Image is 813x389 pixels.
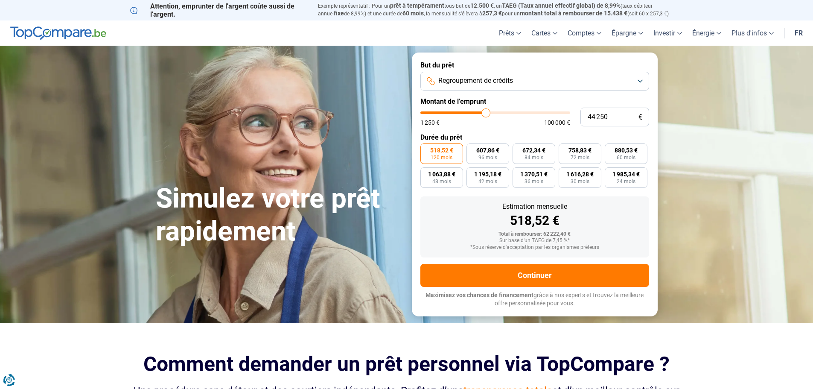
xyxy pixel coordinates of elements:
span: fixe [334,10,344,17]
span: 72 mois [571,155,589,160]
a: Investir [648,20,687,46]
span: 607,86 € [476,147,499,153]
button: Continuer [420,264,649,287]
span: 1 195,18 € [474,171,501,177]
a: Plus d'infos [726,20,779,46]
div: Estimation mensuelle [427,203,642,210]
span: 1 063,88 € [428,171,455,177]
span: 30 mois [571,179,589,184]
span: Regroupement de crédits [438,76,513,85]
span: 1 985,34 € [612,171,640,177]
span: 672,34 € [522,147,545,153]
span: 758,83 € [568,147,592,153]
span: 100 000 € [544,120,570,126]
label: Montant de l'emprunt [420,97,649,105]
p: grâce à nos experts et trouvez la meilleure offre personnalisée pour vous. [420,291,649,308]
div: Total à rembourser: 62 222,40 € [427,231,642,237]
span: prêt à tempérament [390,2,444,9]
a: Énergie [687,20,726,46]
p: Exemple représentatif : Pour un tous but de , un (taux débiteur annuel de 8,99%) et une durée de ... [318,2,683,18]
span: 36 mois [525,179,543,184]
span: 880,53 € [615,147,638,153]
label: Durée du prêt [420,133,649,141]
img: TopCompare [10,26,106,40]
h1: Simulez votre prêt rapidement [156,182,402,248]
span: 257,3 € [482,10,502,17]
span: 96 mois [478,155,497,160]
span: 518,52 € [430,147,453,153]
span: 60 mois [617,155,635,160]
a: Épargne [606,20,648,46]
span: TAEG (Taux annuel effectif global) de 8,99% [502,2,621,9]
span: 84 mois [525,155,543,160]
a: Comptes [562,20,606,46]
button: Regroupement de crédits [420,72,649,91]
span: 1 370,51 € [520,171,548,177]
h2: Comment demander un prêt personnel via TopCompare ? [130,352,683,376]
span: 1 250 € [420,120,440,126]
p: Attention, emprunter de l'argent coûte aussi de l'argent. [130,2,308,18]
span: € [638,114,642,121]
label: But du prêt [420,61,649,69]
span: 48 mois [432,179,451,184]
div: 518,52 € [427,214,642,227]
span: 24 mois [617,179,635,184]
div: *Sous réserve d'acceptation par les organismes prêteurs [427,245,642,251]
a: Prêts [494,20,526,46]
span: 42 mois [478,179,497,184]
span: 1 616,28 € [566,171,594,177]
span: 120 mois [431,155,452,160]
span: 12.500 € [470,2,494,9]
div: Sur base d'un TAEG de 7,45 %* [427,238,642,244]
span: 60 mois [402,10,424,17]
a: fr [790,20,808,46]
span: montant total à rembourser de 15.438 € [520,10,627,17]
span: Maximisez vos chances de financement [425,292,533,298]
a: Cartes [526,20,562,46]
